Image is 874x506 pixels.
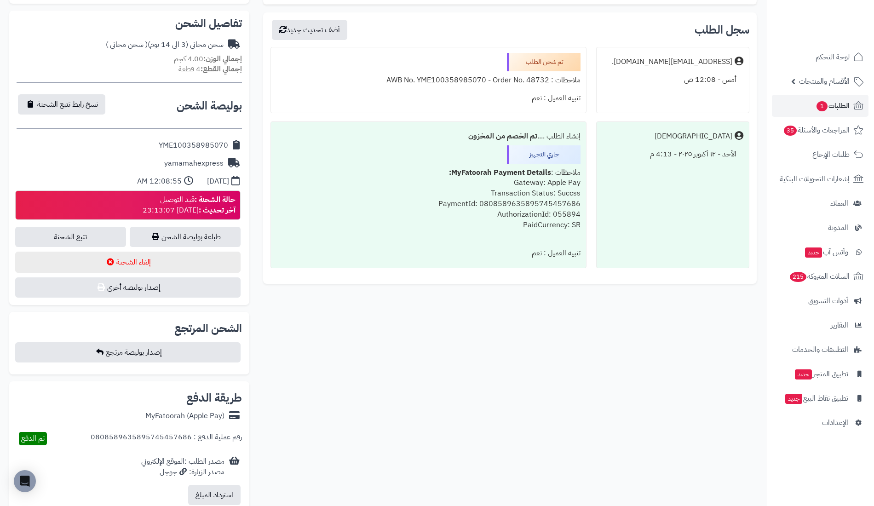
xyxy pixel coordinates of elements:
a: أدوات التسويق [772,290,868,312]
button: إصدار بوليصة مرتجع [15,342,241,362]
strong: حالة الشحنة : [195,194,236,205]
span: جديد [805,247,822,258]
div: شحن مجاني (3 الى 14 يوم) [106,40,224,50]
span: طلبات الإرجاع [812,148,850,161]
span: تم الدفع [21,433,45,444]
div: قيد التوصيل [DATE] 23:13:07 [143,195,236,216]
span: تطبيق المتجر [794,368,848,380]
div: تنبيه العميل : نعم [276,89,581,107]
span: تطبيق نقاط البيع [784,392,848,405]
span: لوحة التحكم [816,51,850,63]
a: طباعة بوليصة الشحن [130,227,241,247]
span: 35 [784,126,797,136]
div: مصدر الزيارة: جوجل [141,467,224,477]
span: إشعارات التحويلات البنكية [780,172,850,185]
span: الإعدادات [822,416,848,429]
div: ملاحظات : Gateway: Apple Pay Transaction Status: Succss PaymentId: 0808589635895745457686 Authori... [276,164,581,245]
div: YME100358985070 [159,140,228,151]
button: إلغاء الشحنة [15,252,241,273]
a: تطبيق المتجرجديد [772,363,868,385]
img: logo-2.png [811,21,865,40]
span: نسخ رابط تتبع الشحنة [37,99,98,110]
button: إصدار بوليصة أخرى [15,277,241,298]
span: المدونة [828,221,848,234]
b: MyFatoorah Payment Details: [449,167,551,178]
span: التقارير [831,319,848,332]
div: ملاحظات : AWB No. YME100358985070 - Order No. 48732 [276,71,581,89]
span: وآتس آب [804,246,848,259]
a: تتبع الشحنة [15,227,126,247]
h2: بوليصة الشحن [177,100,242,111]
a: إشعارات التحويلات البنكية [772,168,868,190]
div: تم شحن الطلب [507,53,581,71]
button: استرداد المبلغ [188,485,241,505]
div: رقم عملية الدفع : 0808589635895745457686 [91,432,242,445]
button: أضف تحديث جديد [272,20,347,40]
strong: إجمالي الوزن: [203,53,242,64]
div: [DATE] [207,176,229,187]
a: طلبات الإرجاع [772,144,868,166]
a: السلات المتروكة215 [772,265,868,287]
a: لوحة التحكم [772,46,868,68]
span: الأقسام والمنتجات [799,75,850,88]
a: تطبيق نقاط البيعجديد [772,387,868,409]
a: التطبيقات والخدمات [772,339,868,361]
span: التطبيقات والخدمات [792,343,848,356]
span: 1 [816,101,828,112]
small: 4 قطعة [178,63,242,75]
span: المراجعات والأسئلة [783,124,850,137]
div: yamamahexpress [164,158,224,169]
span: السلات المتروكة [789,270,850,283]
a: الطلبات1 [772,95,868,117]
div: 12:08:55 AM [137,176,182,187]
strong: آخر تحديث : [199,205,236,216]
span: جديد [795,369,812,379]
h2: طريقة الدفع [186,392,242,403]
div: جاري التجهيز [507,145,581,164]
span: ( شحن مجاني ) [106,39,148,50]
a: المدونة [772,217,868,239]
a: وآتس آبجديد [772,241,868,263]
a: العملاء [772,192,868,214]
span: الطلبات [816,99,850,112]
a: التقارير [772,314,868,336]
span: جديد [785,394,802,404]
strong: إجمالي القطع: [201,63,242,75]
div: [DEMOGRAPHIC_DATA] [655,131,732,142]
h3: سجل الطلب [695,24,749,35]
span: 215 [790,272,807,282]
button: نسخ رابط تتبع الشحنة [18,94,105,115]
div: أمس - 12:08 ص [602,71,743,89]
span: العملاء [830,197,848,210]
a: الإعدادات [772,412,868,434]
h2: الشحن المرتجع [174,323,242,334]
div: مصدر الطلب :الموقع الإلكتروني [141,456,224,477]
div: MyFatoorah (Apple Pay) [145,411,224,421]
div: [EMAIL_ADDRESS][DOMAIN_NAME]. [612,57,732,67]
div: إنشاء الطلب .... [276,127,581,145]
div: تنبيه العميل : نعم [276,244,581,262]
a: المراجعات والأسئلة35 [772,119,868,141]
div: الأحد - ١٢ أكتوبر ٢٠٢٥ - 4:13 م [602,145,743,163]
span: أدوات التسويق [808,294,848,307]
h2: تفاصيل الشحن [17,18,242,29]
div: Open Intercom Messenger [14,470,36,492]
b: تم الخصم من المخزون [468,131,537,142]
small: 4.00 كجم [174,53,242,64]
